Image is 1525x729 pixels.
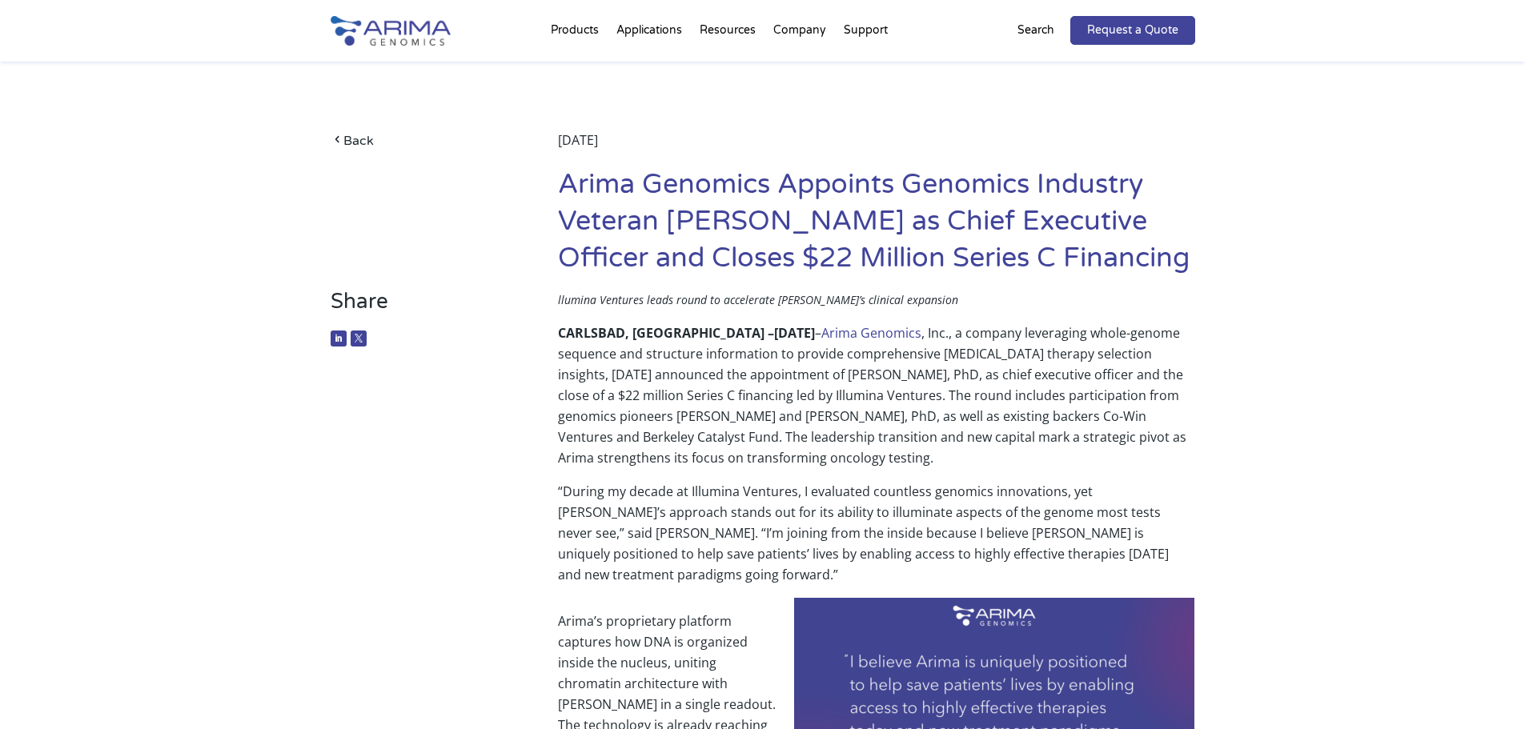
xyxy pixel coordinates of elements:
[331,16,451,46] img: Arima-Genomics-logo
[1070,16,1195,45] a: Request a Quote
[558,481,1194,598] p: “During my decade at Illumina Ventures, I evaluated countless genomics innovations, yet [PERSON_N...
[821,324,921,342] a: Arima Genomics
[558,322,1194,481] p: – , Inc., a company leveraging whole-genome sequence and structure information to provide compreh...
[331,289,511,326] h3: Share
[558,324,774,342] b: CARLSBAD, [GEOGRAPHIC_DATA] –
[558,166,1194,289] h1: Arima Genomics Appoints Genomics Industry Veteran [PERSON_NAME] as Chief Executive Officer and Cl...
[774,324,815,342] b: [DATE]
[331,130,511,151] a: Back
[558,292,958,307] span: llumina Ventures leads round to accelerate [PERSON_NAME]’s clinical expansion
[1017,20,1054,41] p: Search
[558,130,1194,166] div: [DATE]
